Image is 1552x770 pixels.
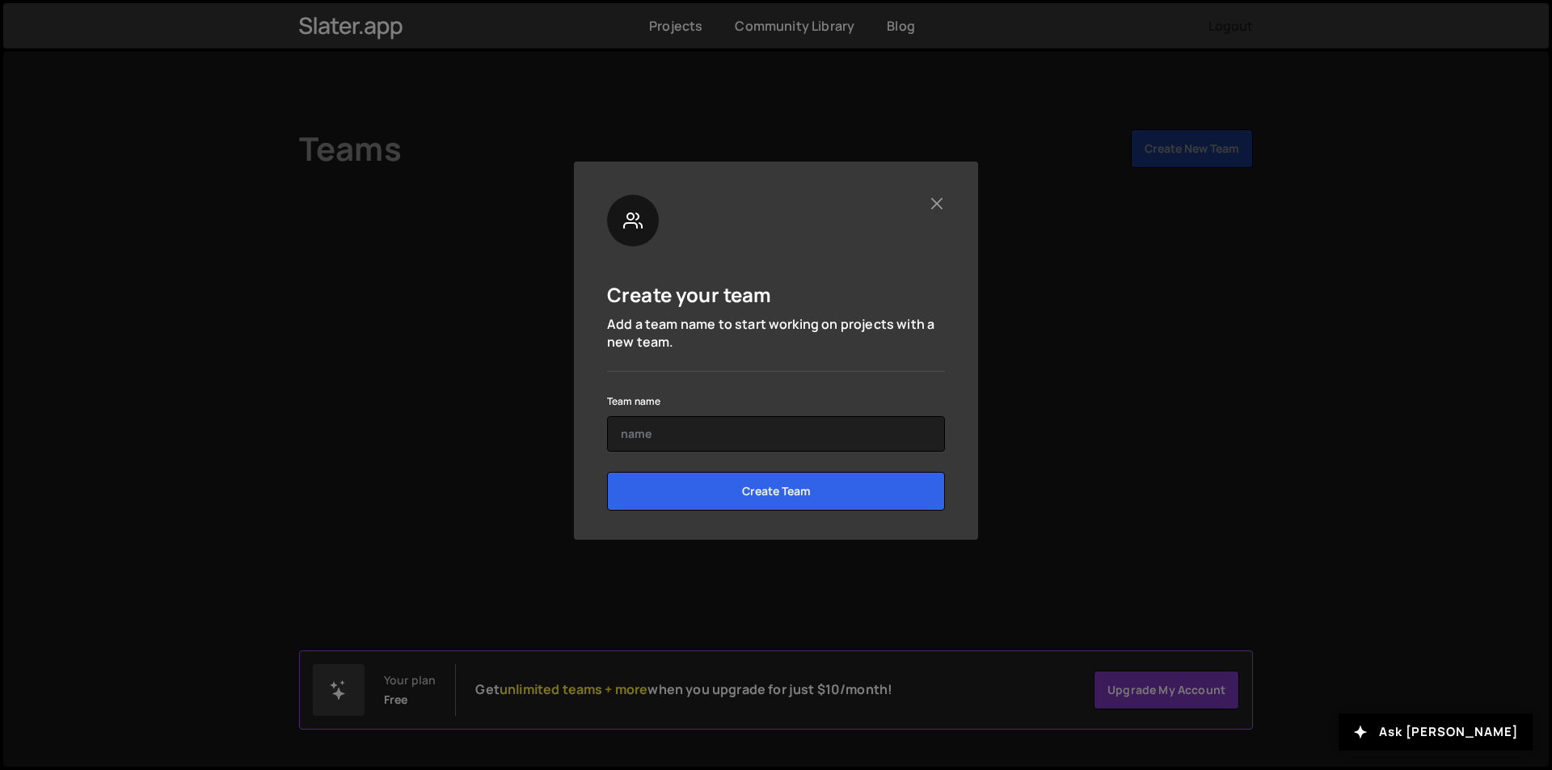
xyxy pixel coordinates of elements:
label: Team name [607,393,660,410]
p: Add a team name to start working on projects with a new team. [607,315,945,351]
button: Close [928,195,945,212]
input: Create Team [607,472,945,511]
h5: Create your team [607,282,772,307]
button: Ask [PERSON_NAME] [1339,713,1533,751]
input: name [607,416,945,452]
